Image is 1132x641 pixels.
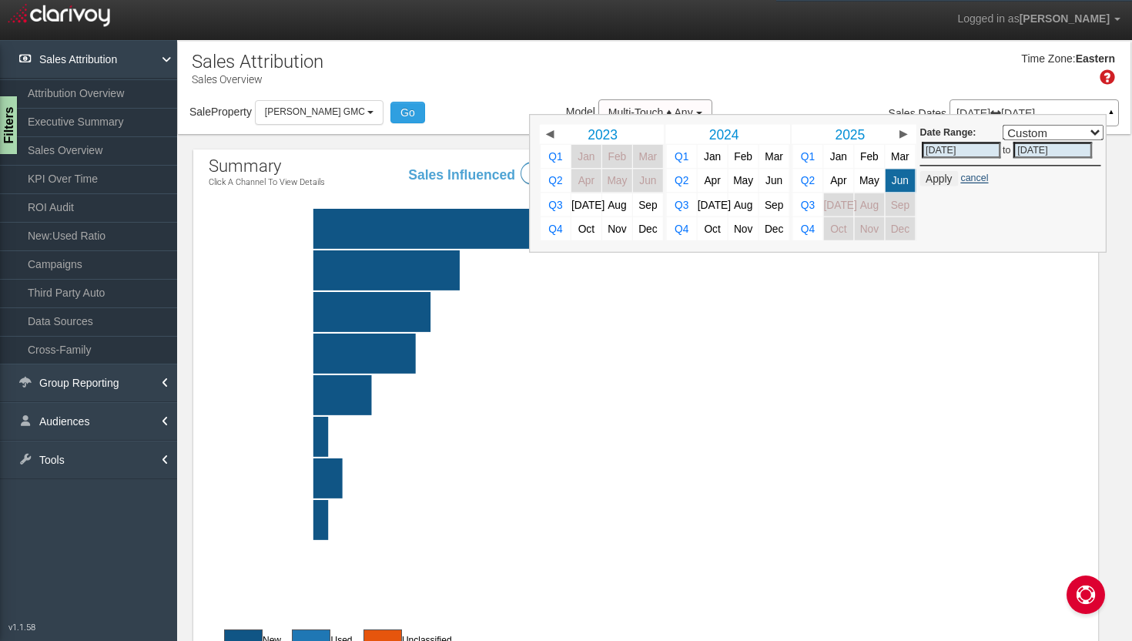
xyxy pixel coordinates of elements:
rect: organic search|8|5|0 [246,292,1120,332]
td: to [1003,140,1012,160]
div: Eastern [1076,52,1115,67]
a: Logged in as[PERSON_NAME] [946,1,1132,38]
span: [PERSON_NAME] GMC [265,106,365,117]
span: Aug [608,199,626,210]
span: Oct [830,223,846,234]
a: Oct [571,217,601,240]
span: Apr [830,175,846,186]
a: Jan [698,145,728,168]
span: Sep [638,199,657,210]
span: May [859,175,879,186]
a: Sep [759,193,789,216]
rect: direct mail|1|0|0 [246,500,1120,540]
span: Q1 [801,151,815,163]
button: Apply [920,171,958,186]
a: 2024 [681,125,768,144]
span: [DATE] [698,199,731,210]
span: Jan [578,151,594,163]
a: Q1 [793,145,823,168]
a: Feb [728,145,759,168]
a: 2023 [559,125,646,144]
a: Q2 [541,169,571,192]
p: [DATE] [DATE] [956,108,1112,119]
span: Aug [860,199,879,210]
a: Nov [602,217,632,240]
span: ◀ [546,129,554,139]
a: May [728,169,759,192]
span: 2024 [709,126,739,142]
a: Nov [855,217,885,240]
button: Go [390,102,425,123]
span: Nov [608,223,626,234]
span: Aug [734,199,752,210]
span: Q2 [675,175,688,186]
span: Jun [639,175,656,186]
span: Dec [765,223,783,234]
a: Feb [855,145,885,168]
span: [DATE] [571,199,605,210]
a: May [602,169,632,192]
a: Q4 [667,217,697,240]
rect: website tools|10|11|0 [246,250,1120,290]
a: cancel [960,173,988,183]
span: Q2 [801,175,815,186]
a: Dec [886,217,916,240]
a: ▶ [893,125,913,144]
a: Q3 [793,193,823,216]
span: Apr [704,175,720,186]
rect: other|0|1|0 [246,542,1120,582]
a: Oct [698,217,728,240]
a: Mar [633,145,663,168]
a: Q3 [541,193,571,216]
span: Dates [919,107,947,119]
a: [DATE] [698,193,728,216]
a: Q3 [667,193,697,216]
a: Q4 [541,217,571,240]
a: Nov [728,217,759,240]
rect: direct|4|1|0 [246,375,1120,415]
a: ▲ [1104,103,1118,128]
span: ▶ [899,129,907,139]
p: Sales Overview [192,67,323,87]
a: Jan [824,145,854,168]
label: Sales Influenced [407,166,515,185]
span: Dec [891,223,909,234]
span: Q1 [548,151,562,163]
rect: paid search|7|6|0 [246,334,1120,374]
span: Q4 [548,223,562,234]
span: summary [209,156,281,176]
span: [DATE] [824,199,857,210]
a: Aug [602,193,632,216]
span: Dec [638,223,657,234]
a: Apr [824,169,854,192]
rect: tier one|2|0|0 [246,458,1120,498]
span: Sales [889,107,916,119]
span: Nov [734,223,752,234]
a: Jun [633,169,663,192]
a: Jan [571,145,601,168]
a: ◀ [540,125,559,144]
span: Feb [734,151,752,163]
button: Multi-Touch ♦ Any [598,99,712,126]
span: Jun [765,175,782,186]
span: Q3 [801,199,815,210]
b: Date Range: [920,126,976,137]
span: Q4 [801,223,815,234]
button: [PERSON_NAME] GMC [255,100,383,124]
h1: Sales Attribution [192,52,323,72]
p: Click a channel to view details [209,178,325,187]
span: Logged in as [957,12,1019,25]
span: Multi-Touch ♦ Any [608,106,693,119]
span: Nov [860,223,879,234]
a: Mar [886,145,916,168]
span: Sep [765,199,783,210]
span: Sep [891,199,909,210]
span: Jan [830,151,847,163]
a: Q1 [541,145,571,168]
span: Q3 [675,199,688,210]
a: Jun [886,169,916,192]
span: Jan [704,151,721,163]
a: Apr [571,169,601,192]
span: Mar [639,151,658,163]
a: May [855,169,885,192]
